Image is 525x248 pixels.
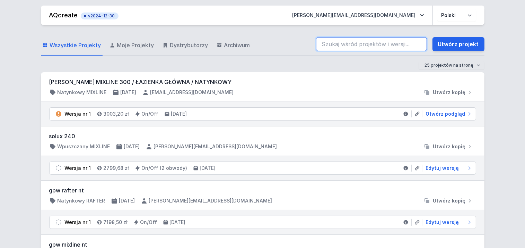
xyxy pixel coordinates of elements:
h4: [DATE] [170,219,186,226]
h4: [EMAIL_ADDRESS][DOMAIN_NAME] [150,89,234,96]
span: Utwórz kopię [433,89,466,96]
button: [PERSON_NAME][EMAIL_ADDRESS][DOMAIN_NAME] [287,9,430,22]
select: Wybierz język [437,9,476,22]
h3: solux 240 [49,132,476,140]
span: Utwórz kopię [433,143,466,150]
h4: Wpuszczany MIXLINE [58,143,110,150]
h4: On/Off (2 obwody) [142,165,187,172]
a: Edytuj wersję [423,165,473,172]
a: Moje Projekty [108,35,156,56]
a: Otwórz podgląd [423,110,473,117]
button: v2024-12-30 [81,11,119,19]
span: Otwórz podgląd [426,110,465,117]
span: Archiwum [224,41,250,49]
div: Wersja nr 1 [65,165,91,172]
h4: [DATE] [119,197,135,204]
h4: 7198,50 zł [104,219,128,226]
h4: [DATE] [121,89,137,96]
span: v2024-12-30 [84,13,115,19]
button: Utwórz kopię [421,197,476,204]
a: Dystrybutorzy [161,35,210,56]
h4: [PERSON_NAME][EMAIL_ADDRESS][DOMAIN_NAME] [154,143,277,150]
h4: [PERSON_NAME][EMAIL_ADDRESS][DOMAIN_NAME] [149,197,272,204]
span: Edytuj wersję [426,219,459,226]
span: Utwórz kopię [433,197,466,204]
button: Utwórz kopię [421,89,476,96]
h3: gpw rafter nt [49,186,476,195]
img: draft.svg [55,165,62,172]
a: Wszystkie Projekty [41,35,103,56]
span: Wszystkie Projekty [50,41,101,49]
a: Utwórz projekt [432,37,484,51]
a: Archiwum [215,35,252,56]
div: Wersja nr 1 [65,110,91,117]
h4: Natynkowy MIXLINE [58,89,107,96]
span: Moje Projekty [117,41,154,49]
h3: [PERSON_NAME] MIXLINE 300 / ŁAZIENKA GŁÓWNA / NATYNKOWY [49,78,476,86]
img: draft.svg [55,219,62,226]
a: AQcreate [49,11,78,19]
h4: 3003,20 zł [104,110,129,117]
span: Dystrybutorzy [170,41,208,49]
input: Szukaj wśród projektów i wersji... [316,37,427,51]
h4: 2799,68 zł [104,165,129,172]
h4: [DATE] [200,165,216,172]
h4: On/Off [140,219,157,226]
a: Edytuj wersję [423,219,473,226]
h4: Natynkowy RAFTER [58,197,105,204]
h4: [DATE] [124,143,140,150]
div: Wersja nr 1 [65,219,91,226]
h4: [DATE] [171,110,187,117]
button: Utwórz kopię [421,143,476,150]
span: Edytuj wersję [426,165,459,172]
h4: On/Off [142,110,159,117]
